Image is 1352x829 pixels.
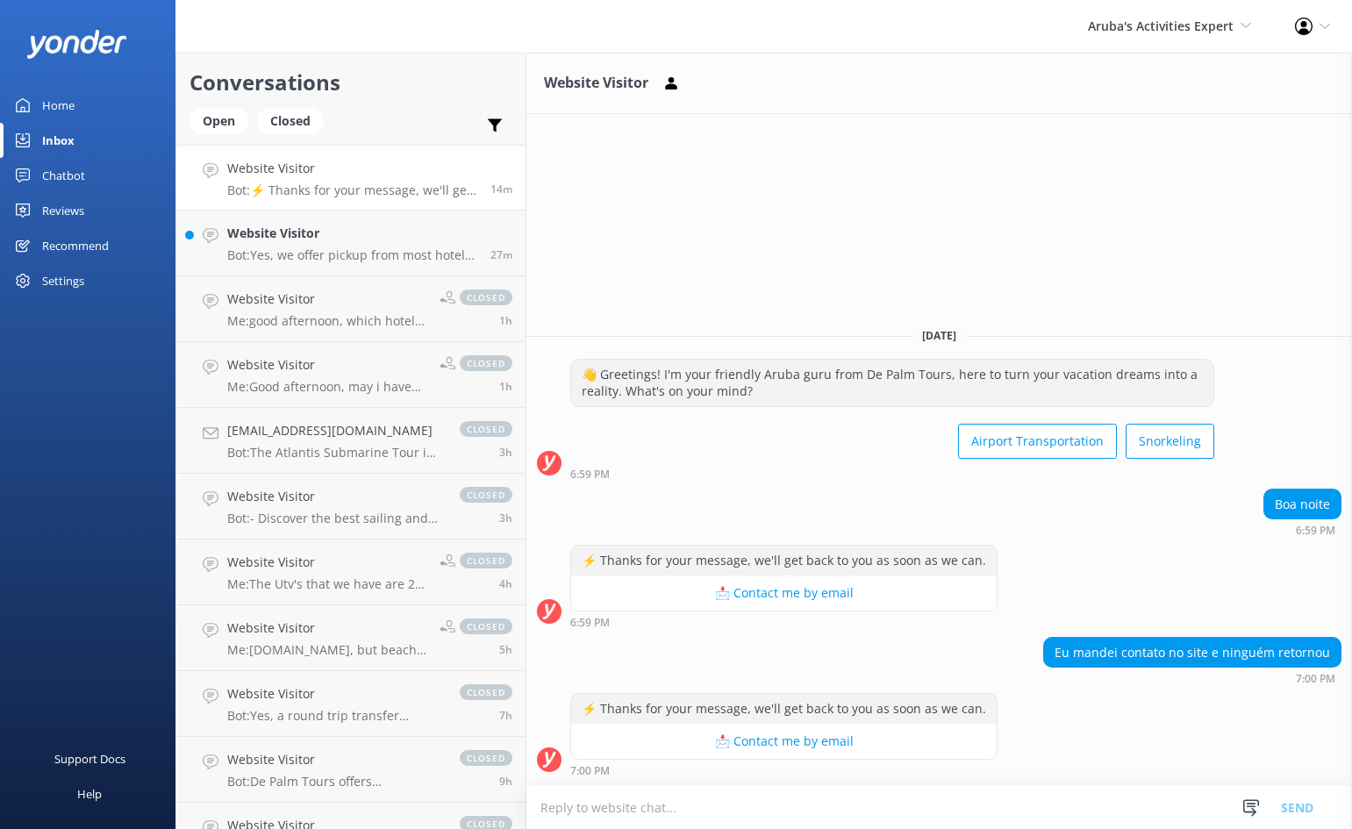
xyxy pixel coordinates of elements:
div: Boa noite [1264,490,1341,519]
p: Bot: Yes, a round trip transfer includes transportation from the airport to your hotel and back t... [227,708,442,724]
span: Oct 08 2025 05:25pm (UTC -04:00) America/Caracas [499,313,512,328]
p: Bot: De Palm Tours offers exceptional Airport Transfer Services in [GEOGRAPHIC_DATA], allowing yo... [227,774,442,790]
div: Oct 08 2025 06:59pm (UTC -04:00) America/Caracas [570,468,1214,480]
a: Website VisitorBot:- Discover the best sailing and snorkeling experiences in [GEOGRAPHIC_DATA] wi... [176,474,526,540]
h4: Website Visitor [227,553,426,572]
h3: Website Visitor [544,72,648,95]
h4: Website Visitor [227,750,442,769]
span: closed [460,750,512,766]
div: ⚡ Thanks for your message, we'll get back to you as soon as we can. [571,546,997,575]
strong: 6:59 PM [570,618,610,628]
span: Oct 08 2025 02:09pm (UTC -04:00) America/Caracas [499,642,512,657]
span: Aruba's Activities Expert [1088,18,1234,34]
p: Me: [DOMAIN_NAME], but beach cabanas are not for 2 because it has a capacity for 10 people [227,642,426,658]
p: Bot: The Atlantis Submarine Tour in [GEOGRAPHIC_DATA] departs from the [GEOGRAPHIC_DATA] in [GEOG... [227,445,442,461]
div: Open [190,108,248,134]
span: closed [460,618,512,634]
span: Oct 08 2025 10:07am (UTC -04:00) America/Caracas [499,774,512,789]
h4: Website Visitor [227,289,426,309]
span: Oct 08 2025 07:00pm (UTC -04:00) America/Caracas [490,182,512,197]
a: Website VisitorMe:[DOMAIN_NAME], but beach cabanas are not for 2 because it has a capacity for 10... [176,605,526,671]
span: Oct 08 2025 05:20pm (UTC -04:00) America/Caracas [499,379,512,394]
p: Bot: - Discover the best sailing and snorkeling experiences in [GEOGRAPHIC_DATA] with our Palm Pl... [227,511,442,526]
div: Inbox [42,123,75,158]
h4: Website Visitor [227,355,426,375]
div: Support Docs [54,741,125,776]
span: Oct 08 2025 03:38pm (UTC -04:00) America/Caracas [499,445,512,460]
a: Closed [257,111,333,130]
div: Reviews [42,193,84,228]
div: Oct 08 2025 07:00pm (UTC -04:00) America/Caracas [570,764,998,776]
a: Website VisitorBot:⚡ Thanks for your message, we'll get back to you as soon as we can.14m [176,145,526,211]
a: Website VisitorBot:Yes, a round trip transfer includes transportation from the airport to your ho... [176,671,526,737]
div: ⚡ Thanks for your message, we'll get back to you as soon as we can. [571,694,997,724]
h4: Website Visitor [227,224,477,243]
div: Home [42,88,75,123]
a: Website VisitorMe:good afternoon, which hotel are you staying at? and when are you leavingclosed1h [176,276,526,342]
strong: 7:00 PM [1296,674,1335,684]
button: 📩 Contact me by email [571,724,997,759]
a: Open [190,111,257,130]
div: Eu mandei contato no site e ninguém retornou [1044,638,1341,668]
img: yonder-white-logo.png [26,30,127,59]
button: Snorkeling [1126,424,1214,459]
div: Chatbot [42,158,85,193]
p: Bot: ⚡ Thanks for your message, we'll get back to you as soon as we can. [227,182,477,198]
strong: 6:59 PM [570,469,610,480]
div: Oct 08 2025 06:59pm (UTC -04:00) America/Caracas [1263,524,1341,536]
h4: Website Visitor [227,618,426,638]
span: Oct 08 2025 11:50am (UTC -04:00) America/Caracas [499,708,512,723]
span: closed [460,421,512,437]
p: Me: good afternoon, which hotel are you staying at? and when are you leaving [227,313,426,329]
strong: 6:59 PM [1296,525,1335,536]
span: closed [460,355,512,371]
strong: 7:00 PM [570,766,610,776]
div: Closed [257,108,324,134]
button: 📩 Contact me by email [571,575,997,611]
p: Me: Good afternoon, may i have your location to see if this can be adjusted at one of our offices... [227,379,426,395]
span: Oct 08 2025 06:47pm (UTC -04:00) America/Caracas [490,247,512,262]
h4: [EMAIL_ADDRESS][DOMAIN_NAME] [227,421,442,440]
p: Me: The Utv's that we have are 2 seaters [227,576,426,592]
a: Website VisitorBot:Yes, we offer pickup from most hotels. Please ensure you are in the hotel lobb... [176,211,526,276]
a: Website VisitorBot:De Palm Tours offers exceptional Airport Transfer Services in [GEOGRAPHIC_DATA... [176,737,526,803]
div: Help [77,776,102,811]
p: Bot: Yes, we offer pickup from most hotels. Please ensure you are in the hotel lobby for the tran... [227,247,477,263]
h4: Website Visitor [227,487,442,506]
div: 👋 Greetings! I'm your friendly Aruba guru from De Palm Tours, here to turn your vacation dreams i... [571,360,1213,406]
span: closed [460,289,512,305]
span: closed [460,487,512,503]
h4: Website Visitor [227,684,442,704]
div: Settings [42,263,84,298]
span: closed [460,553,512,568]
a: Website VisitorMe:Good afternoon, may i have your location to see if this can be adjusted at one ... [176,342,526,408]
h2: Conversations [190,66,512,99]
button: Airport Transportation [958,424,1117,459]
div: Oct 08 2025 06:59pm (UTC -04:00) America/Caracas [570,616,998,628]
a: [EMAIL_ADDRESS][DOMAIN_NAME]Bot:The Atlantis Submarine Tour in [GEOGRAPHIC_DATA] departs from the... [176,408,526,474]
div: Oct 08 2025 07:00pm (UTC -04:00) America/Caracas [1043,672,1341,684]
a: Website VisitorMe:The Utv's that we have are 2 seatersclosed4h [176,540,526,605]
span: [DATE] [912,328,967,343]
span: Oct 08 2025 03:15pm (UTC -04:00) America/Caracas [499,511,512,525]
div: Recommend [42,228,109,263]
span: closed [460,684,512,700]
span: Oct 08 2025 02:51pm (UTC -04:00) America/Caracas [499,576,512,591]
h4: Website Visitor [227,159,477,178]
